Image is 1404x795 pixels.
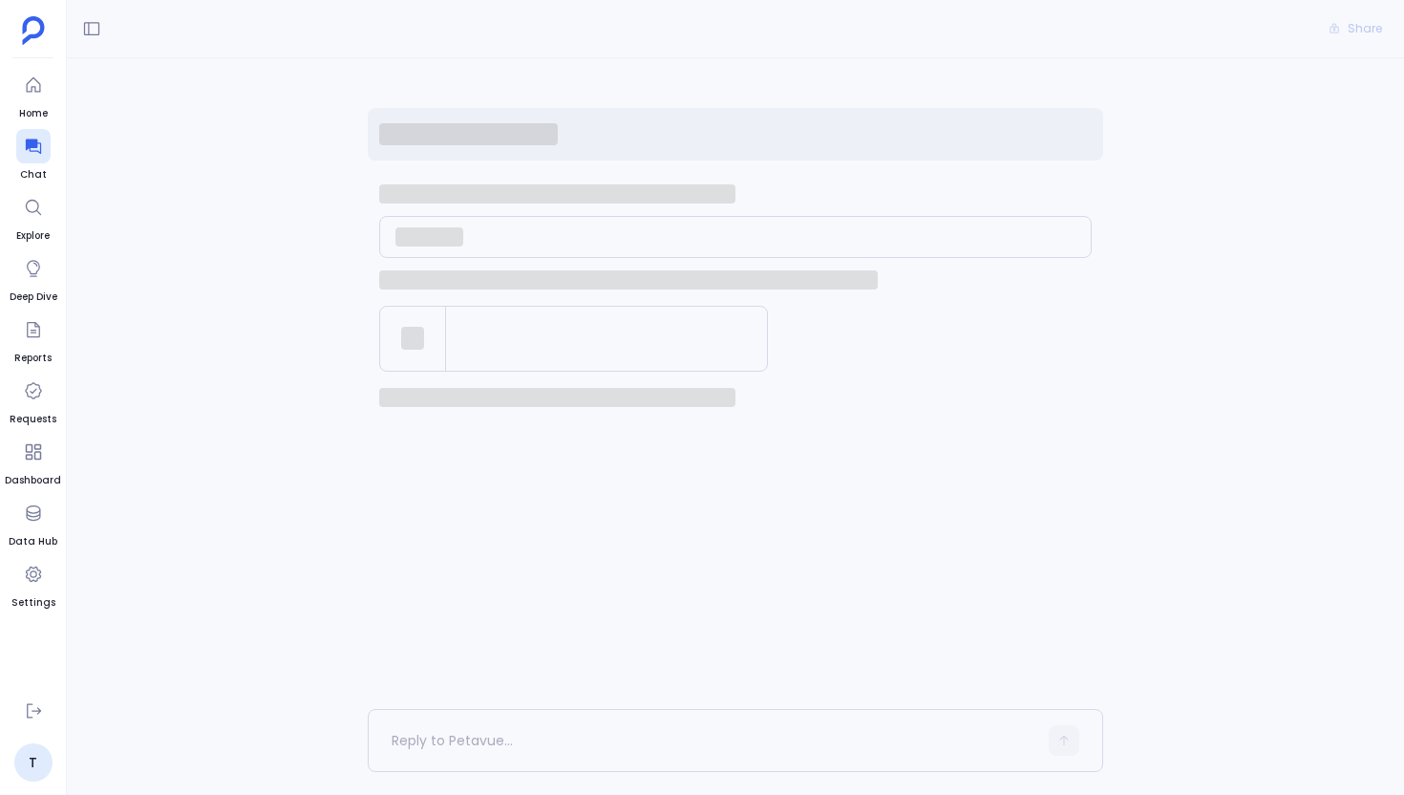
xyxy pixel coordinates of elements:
[10,251,57,305] a: Deep Dive
[5,435,61,488] a: Dashboard
[16,129,51,183] a: Chat
[10,374,56,427] a: Requests
[16,68,51,121] a: Home
[16,106,51,121] span: Home
[5,473,61,488] span: Dashboard
[14,312,52,366] a: Reports
[16,228,51,244] span: Explore
[14,743,53,782] a: T
[9,534,57,549] span: Data Hub
[10,290,57,305] span: Deep Dive
[22,16,45,45] img: petavue logo
[9,496,57,549] a: Data Hub
[10,412,56,427] span: Requests
[16,190,51,244] a: Explore
[14,351,52,366] span: Reports
[16,167,51,183] span: Chat
[11,595,55,611] span: Settings
[11,557,55,611] a: Settings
